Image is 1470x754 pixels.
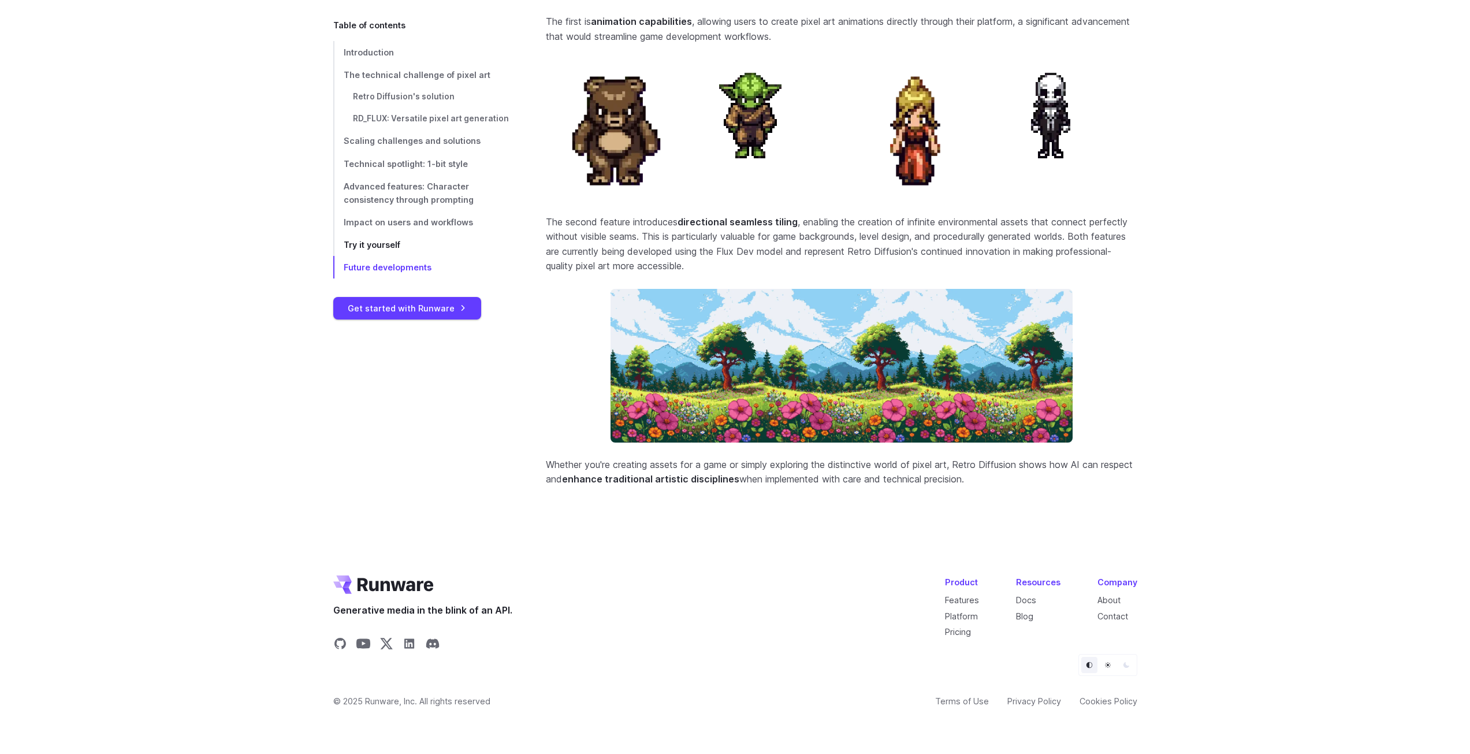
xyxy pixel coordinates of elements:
[1097,611,1128,621] a: Contact
[846,59,987,200] img: a pixel art animated character of a regal figure with long blond hair and a red outfit, walking
[935,694,989,708] a: Terms of Use
[678,216,798,228] strong: directional seamless tiling
[344,217,473,227] span: Impact on users and workflows
[1007,694,1061,708] a: Privacy Policy
[333,64,509,86] a: The technical challenge of pixel art
[333,211,509,233] a: Impact on users and workflows
[333,153,509,175] a: Technical spotlight: 1-bit style
[1100,657,1116,673] button: Light
[1097,575,1137,589] div: Company
[333,637,347,654] a: Share on GitHub
[333,175,509,211] a: Advanced features: Character consistency through prompting
[344,159,468,169] span: Technical spotlight: 1-bit style
[1081,657,1097,673] button: Default
[344,70,490,80] span: The technical challenge of pixel art
[945,627,971,637] a: Pricing
[945,575,979,589] div: Product
[333,256,509,278] a: Future developments
[1016,611,1033,621] a: Blog
[379,637,393,654] a: Share on X
[546,458,1137,487] p: Whether you're creating assets for a game or simply exploring the distinctive world of pixel art,...
[333,575,434,594] a: Go to /
[546,14,1137,44] p: The first is , allowing users to create pixel art animations directly through their platform, a s...
[344,240,400,250] span: Try it yourself
[353,114,509,123] span: RD_FLUX: Versatile pixel art generation
[333,41,509,64] a: Introduction
[344,47,394,57] span: Introduction
[611,289,1073,443] img: a beautiful pixel art meadow filled with colorful wildflowers, trees, and mountains under a clear...
[344,136,481,146] span: Scaling challenges and solutions
[591,16,692,27] strong: animation capabilities
[1097,595,1121,605] a: About
[356,637,370,654] a: Share on YouTube
[333,86,509,108] a: Retro Diffusion's solution
[1016,575,1060,589] div: Resources
[426,637,440,654] a: Share on Discord
[344,181,474,205] span: Advanced features: Character consistency through prompting
[353,92,455,101] span: Retro Diffusion's solution
[1080,694,1137,708] a: Cookies Policy
[333,130,509,153] a: Scaling challenges and solutions
[945,595,979,605] a: Features
[333,233,509,256] a: Try it yourself
[1118,657,1134,673] button: Dark
[344,262,431,272] span: Future developments
[333,18,405,32] span: Table of contents
[996,59,1107,170] img: a pixel art animated character with a round, white head and a suit, walking with a mysterious aura
[1078,654,1137,676] ul: Theme selector
[546,59,687,200] img: a pixel art animated walking bear character, with a simple and chubby design
[1016,595,1036,605] a: Docs
[403,637,416,654] a: Share on LinkedIn
[546,215,1137,274] p: The second feature introduces , enabling the creation of infinite environmental assets that conne...
[945,611,978,621] a: Platform
[333,603,512,618] span: Generative media in the blink of an API.
[333,297,481,320] a: Get started with Runware
[696,59,807,170] img: a pixel art animated character resembling a small green alien with pointed ears, wearing a robe
[333,108,509,130] a: RD_FLUX: Versatile pixel art generation
[562,473,739,485] strong: enhance traditional artistic disciplines
[333,694,490,708] span: © 2025 Runware, Inc. All rights reserved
